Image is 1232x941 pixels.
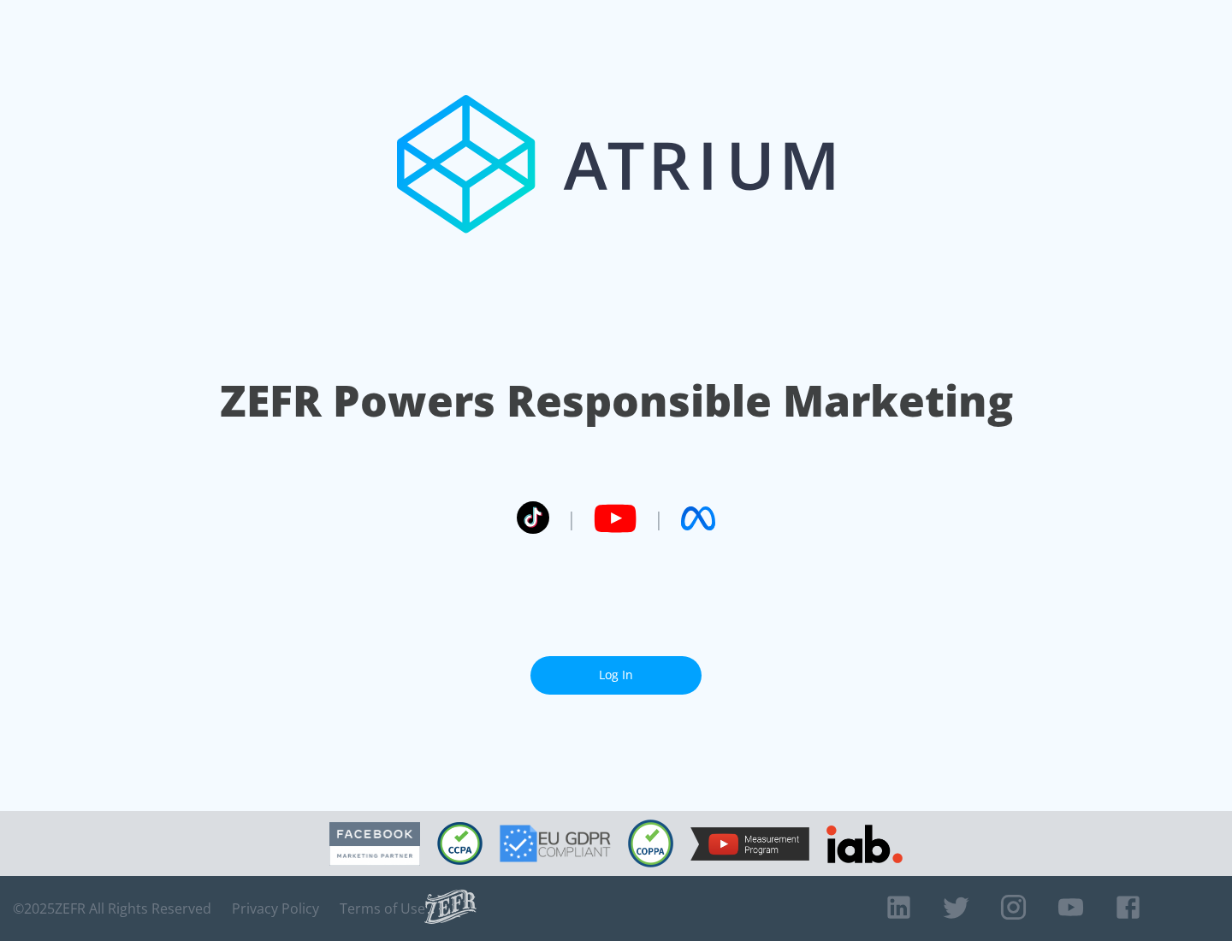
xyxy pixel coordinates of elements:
h1: ZEFR Powers Responsible Marketing [220,371,1013,430]
img: CCPA Compliant [437,822,483,865]
span: | [654,506,664,531]
img: Facebook Marketing Partner [329,822,420,866]
a: Privacy Policy [232,900,319,917]
span: © 2025 ZEFR All Rights Reserved [13,900,211,917]
img: GDPR Compliant [500,825,611,862]
img: COPPA Compliant [628,820,673,867]
img: YouTube Measurement Program [690,827,809,861]
a: Log In [530,656,702,695]
span: | [566,506,577,531]
a: Terms of Use [340,900,425,917]
img: IAB [826,825,903,863]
